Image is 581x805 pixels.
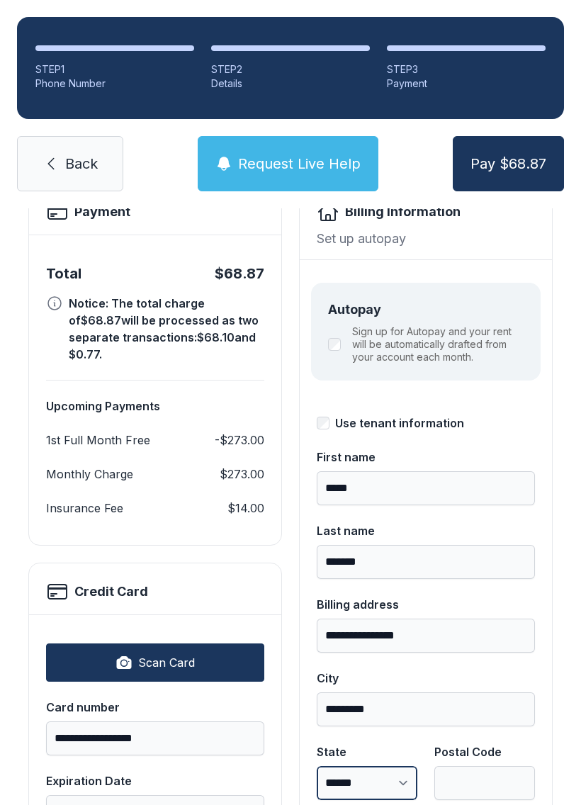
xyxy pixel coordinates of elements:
h2: Credit Card [74,582,148,602]
div: STEP 2 [211,62,370,77]
div: Total [46,264,81,283]
div: Last name [317,522,535,539]
h2: Billing Information [345,202,461,222]
div: City [317,670,535,687]
span: Back [65,154,98,174]
label: Sign up for Autopay and your rent will be automatically drafted from your account each month. [352,325,524,364]
dt: 1st Full Month Free [46,432,150,449]
div: STEP 1 [35,62,194,77]
div: Phone Number [35,77,194,91]
div: Card number [46,699,264,716]
div: Set up autopay [317,229,535,248]
select: State [317,766,417,800]
input: Billing address [317,619,535,653]
div: Autopay [328,300,524,320]
h3: Upcoming Payments [46,398,264,415]
div: Expiration Date [46,772,264,789]
div: STEP 3 [387,62,546,77]
input: Postal Code [434,766,535,800]
input: First name [317,471,535,505]
div: Details [211,77,370,91]
div: Billing address [317,596,535,613]
h2: Payment [74,202,130,222]
dd: -$273.00 [215,432,264,449]
div: Payment [387,77,546,91]
dt: Monthly Charge [46,466,133,483]
div: Use tenant information [335,415,464,432]
input: City [317,692,535,726]
dt: Insurance Fee [46,500,123,517]
div: Notice: The total charge of $68.87 will be processed as two separate transactions: $68.10 and $0.... [69,295,264,363]
div: Postal Code [434,743,535,760]
span: Pay $68.87 [470,154,546,174]
span: Scan Card [138,654,195,671]
input: Card number [46,721,264,755]
div: $68.87 [215,264,264,283]
dd: $273.00 [220,466,264,483]
div: State [317,743,417,760]
dd: $14.00 [227,500,264,517]
input: Last name [317,545,535,579]
div: First name [317,449,535,466]
span: Request Live Help [238,154,361,174]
